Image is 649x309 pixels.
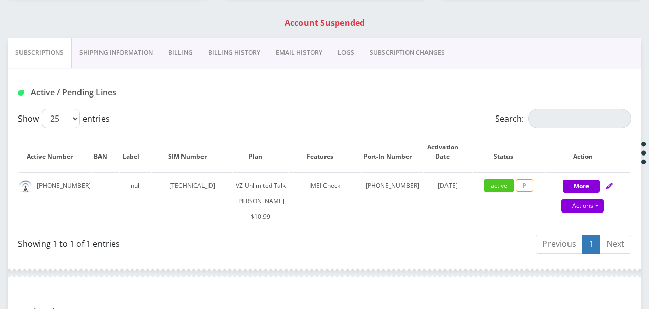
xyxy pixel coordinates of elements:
a: Subscriptions [8,38,72,68]
a: 1 [582,235,600,254]
button: More [563,180,600,193]
a: Billing History [200,38,268,68]
label: Search: [495,109,631,128]
th: Plan: activate to sort column ascending [233,132,288,171]
a: SUBSCRIPTION CHANGES [362,38,453,68]
td: null [120,172,151,229]
th: Active Number: activate to sort column ascending [19,132,91,171]
span: P [516,179,533,192]
h1: Active / Pending Lines [18,88,212,98]
td: VZ Unlimited Talk [PERSON_NAME] $10.99 [233,172,288,229]
a: Shipping Information [72,38,160,68]
label: Show entries [18,109,110,128]
img: default.png [19,180,32,193]
a: Actions [561,199,604,213]
th: Port-In Number: activate to sort column ascending [362,132,423,171]
th: Label: activate to sort column ascending [120,132,151,171]
a: LOGS [330,38,362,68]
th: Features: activate to sort column ascending [289,132,361,171]
th: Action: activate to sort column ascending [546,132,630,171]
img: Active / Pending Lines [18,90,24,96]
input: Search: [528,109,631,128]
th: SIM Number: activate to sort column ascending [152,132,232,171]
a: EMAIL HISTORY [268,38,330,68]
span: active [484,179,514,192]
td: [PHONE_NUMBER] [362,172,423,229]
th: Status: activate to sort column ascending [473,132,545,171]
h1: Account Suspended [10,18,639,28]
th: Activation Date: activate to sort column ascending [424,132,472,171]
span: [DATE] [438,181,458,190]
a: Next [600,235,631,254]
div: Showing 1 to 1 of 1 entries [18,234,317,250]
th: BAN: activate to sort column ascending [92,132,119,171]
td: [TECHNICAL_ID] [152,172,232,229]
a: Previous [536,235,583,254]
a: Billing [160,38,200,68]
td: [PHONE_NUMBER] [19,172,91,229]
select: Showentries [42,109,80,128]
div: IMEI Check [289,178,361,194]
